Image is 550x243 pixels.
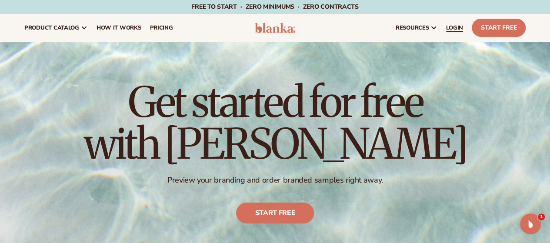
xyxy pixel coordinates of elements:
[538,213,545,220] span: 1
[255,23,296,33] img: logo
[20,14,92,42] a: product catalog
[236,203,314,223] a: Start free
[145,14,177,42] a: pricing
[191,3,358,11] span: Free to start · ZERO minimums · ZERO contracts
[24,24,79,31] span: product catalog
[97,24,141,31] span: How It Works
[442,14,467,42] a: LOGIN
[92,14,146,42] a: How It Works
[84,81,467,165] h1: Get started for free with [PERSON_NAME]
[396,24,429,31] span: resources
[446,24,463,31] span: LOGIN
[391,14,442,42] a: resources
[150,24,173,31] span: pricing
[520,213,541,234] iframe: Intercom live chat
[472,19,526,37] a: Start Free
[84,175,467,185] p: Preview your branding and order branded samples right away.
